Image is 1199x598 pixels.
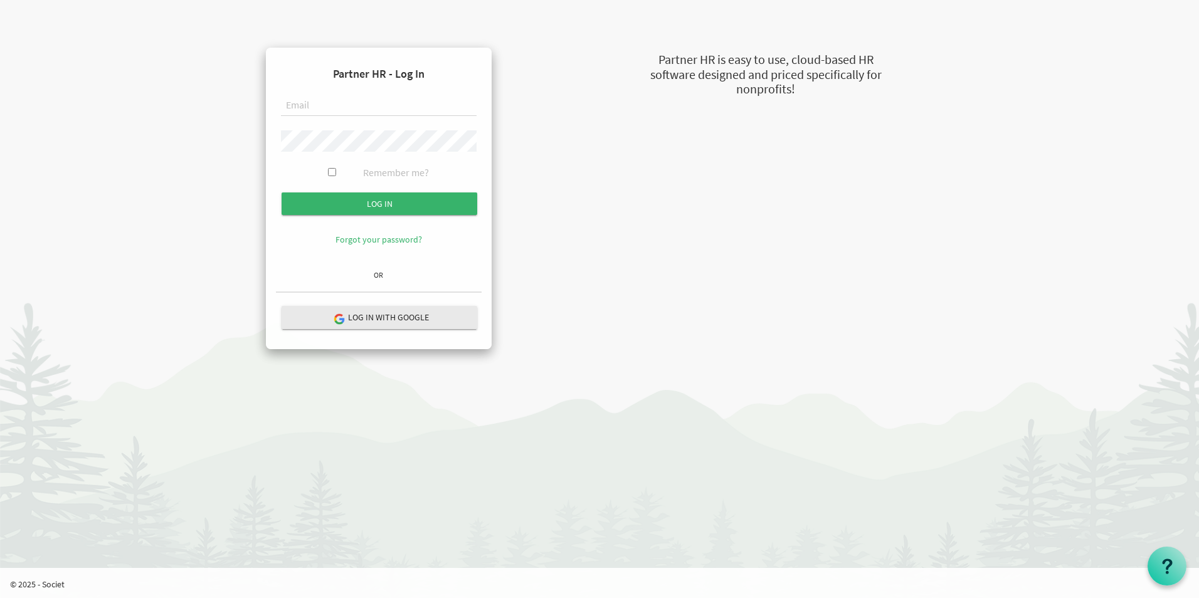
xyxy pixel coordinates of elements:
[587,80,944,98] div: nonprofits!
[276,271,482,279] h6: OR
[282,192,477,215] input: Log in
[276,58,482,90] h4: Partner HR - Log In
[335,234,422,245] a: Forgot your password?
[282,306,477,329] button: Log in with Google
[363,165,429,180] label: Remember me?
[281,95,477,117] input: Email
[587,66,944,84] div: software designed and priced specifically for
[10,578,1199,590] p: © 2025 - Societ
[587,51,944,69] div: Partner HR is easy to use, cloud-based HR
[333,313,344,324] img: google-logo.png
